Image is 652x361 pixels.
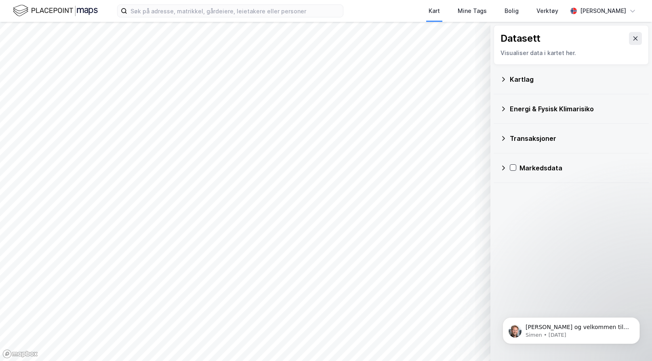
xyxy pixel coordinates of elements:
div: Mine Tags [458,6,487,16]
div: Visualiser data i kartet her. [501,48,642,58]
div: Verktøy [536,6,558,16]
p: Message from Simen, sent 5w ago [35,31,139,38]
a: Mapbox homepage [2,349,38,359]
div: Datasett [501,32,541,45]
input: Søk på adresse, matrikkel, gårdeiere, leietakere eller personer [127,5,343,17]
span: [PERSON_NAME] og velkommen til Newsec Maps, Ronny Om det er du lurer på så er det bare å ta konta... [35,23,139,62]
div: Bolig [505,6,519,16]
iframe: Intercom notifications message [490,300,652,357]
div: Transaksjoner [510,134,642,143]
div: Kartlag [510,74,642,84]
img: logo.f888ab2527a4732fd821a326f86c7f29.svg [13,4,98,18]
div: Markedsdata [519,163,642,173]
div: Kart [429,6,440,16]
div: Energi & Fysisk Klimarisiko [510,104,642,114]
div: [PERSON_NAME] [580,6,626,16]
